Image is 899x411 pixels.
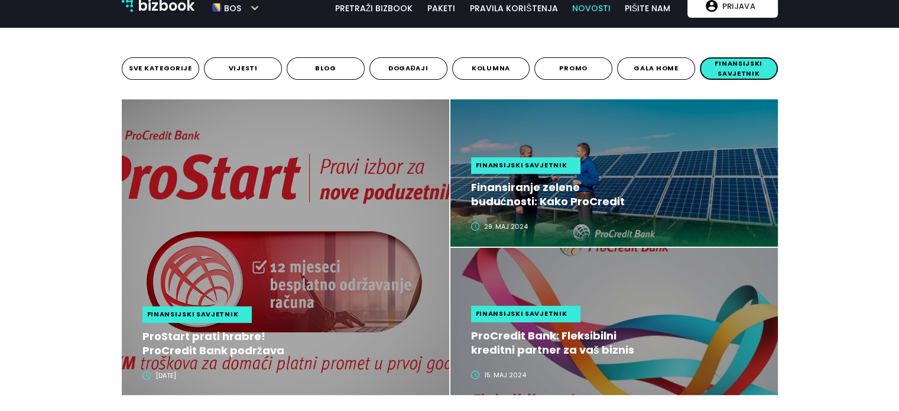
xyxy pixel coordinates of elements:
span: sve kategorije [129,63,192,73]
button: blog [287,57,365,80]
button: događaji [369,57,447,80]
span: clock-circle [471,222,479,231]
span: 15. maj 2024 [484,370,526,380]
h2: Finansiranje zelene budućnosti: Kako ProCredit Bank pomaže kompanijama da postanu ekološki odgovo... [471,180,648,209]
a: paketi [420,2,462,15]
span: finansijski savjetnik [147,309,239,319]
button: promo [534,57,612,80]
button: finansijski savjetnik [700,57,778,80]
a: ProStart prati hrabre! ProCredit Bank podržava [DEMOGRAPHIC_DATA] poduzetnike: godinu [PERSON_NAM... [142,329,437,358]
a: Finansiranje zelene budućnosti: Kako ProCredit Bank pomaže kompanijama da postanu ekološki odgovo... [471,180,766,209]
a: ProCredit Bank: Fleksibilni kreditni partner za vaš biznis [471,329,766,357]
span: [DATE] [155,371,176,381]
span: finansijski savjetnik [476,309,567,319]
h2: ProStart prati hrabre! ProCredit Bank podržava [DEMOGRAPHIC_DATA] poduzetnike: godinu [PERSON_NAM... [142,329,319,358]
span: gala home [634,63,678,73]
span: clock-circle [471,371,479,379]
span: događaji [388,63,429,73]
span: finansijski savjetnik [704,59,774,79]
span: blog [315,63,336,73]
span: promo [559,63,588,73]
button: gala home [617,57,695,80]
span: finansijski savjetnik [476,160,567,170]
button: vijesti [204,57,282,80]
span: 29. maj 2024 [484,222,528,232]
a: novosti [566,2,618,15]
span: kolumna [472,63,510,73]
button: kolumna [452,57,530,80]
a: pravila korištenja [462,2,565,15]
span: vijesti [229,63,258,73]
button: sve kategorije [122,57,200,80]
span: clock-circle [142,371,151,380]
a: pišite nam [618,2,677,15]
h2: ProCredit Bank: Fleksibilni kreditni partner za vaš biznis [471,329,648,357]
a: pretraži bizbook [327,2,421,15]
